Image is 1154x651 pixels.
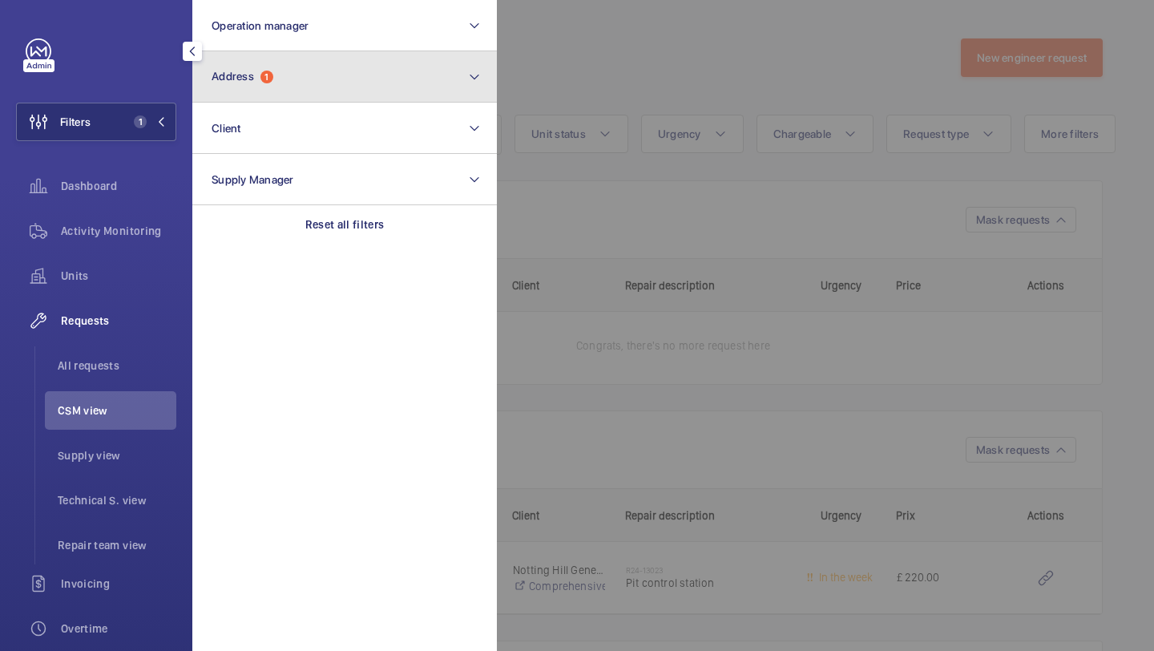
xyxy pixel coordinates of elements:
button: Filters1 [16,103,176,141]
span: Overtime [61,621,176,637]
span: CSM view [58,402,176,418]
span: Filters [60,114,91,130]
span: Supply view [58,447,176,463]
span: 1 [134,115,147,128]
span: Invoicing [61,576,176,592]
span: Units [61,268,176,284]
span: Activity Monitoring [61,223,176,239]
span: All requests [58,358,176,374]
span: Technical S. view [58,492,176,508]
span: Repair team view [58,537,176,553]
span: Requests [61,313,176,329]
span: Dashboard [61,178,176,194]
